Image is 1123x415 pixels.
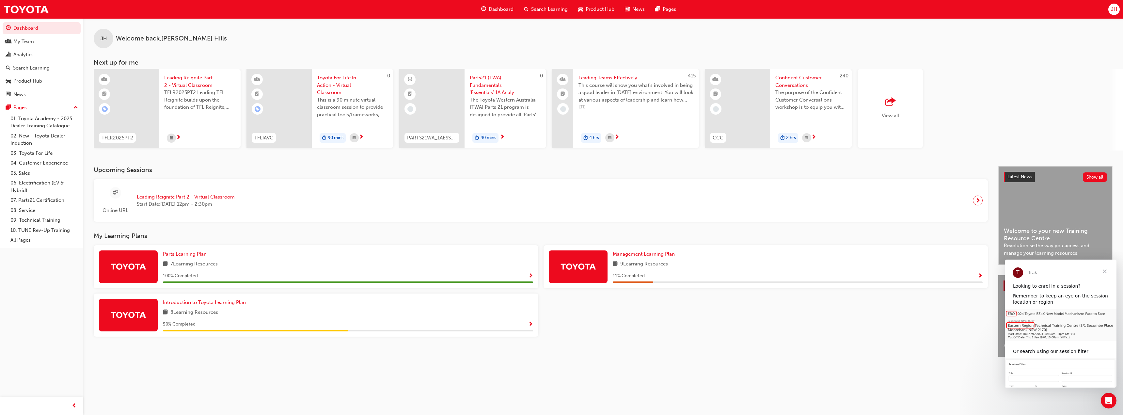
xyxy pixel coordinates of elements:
[322,134,326,142] span: duration-icon
[6,39,11,45] span: people-icon
[613,272,645,280] span: 11 % Completed
[613,260,618,268] span: book-icon
[1004,280,1107,291] a: Product HubShow all
[552,69,699,148] a: 415Leading Teams EffectivelyThis course will show you what's involved in being a good leader in [...
[255,90,260,99] span: booktick-icon
[110,261,146,272] img: Trak
[73,104,78,112] span: up-icon
[775,89,846,111] span: The purpose of the Confident Customer Conversations workshop is to equip you with tools to commun...
[8,195,81,205] a: 07. Parts21 Certification
[3,2,49,17] img: Trak
[625,5,630,13] span: news-icon
[6,65,10,71] span: search-icon
[317,74,388,96] span: Toyota For Life In Action - Virtual Classroom
[8,168,81,178] a: 05. Sales
[99,184,983,217] a: Online URLLeading Reignite Part 2 - Virtual ClassroomStart Date:[DATE] 12pm - 2:30pm
[885,98,895,107] span: outbound-icon
[663,6,676,13] span: Pages
[163,272,198,280] span: 100 % Completed
[524,5,529,13] span: search-icon
[975,196,980,205] span: next-icon
[481,134,496,142] span: 40 mins
[8,225,81,235] a: 10. TUNE Rev-Up Training
[1004,172,1107,182] a: Latest NewsShow all
[255,106,261,112] span: learningRecordVerb_ENROLL-icon
[170,134,173,142] span: calendar-icon
[811,135,816,140] span: next-icon
[578,104,694,111] span: LTE
[713,106,719,112] span: learningRecordVerb_NONE-icon
[3,36,81,48] a: My Team
[8,158,81,168] a: 04. Customer Experience
[6,105,11,111] span: pages-icon
[3,62,81,74] a: Search Learning
[481,5,486,13] span: guage-icon
[882,113,899,119] span: View all
[116,35,227,42] span: Welcome back , [PERSON_NAME] Hills
[561,75,565,84] span: people-icon
[528,272,533,280] button: Show Progress
[1004,242,1107,257] span: Revolutionise the way you access and manage your learning resources.
[578,5,583,13] span: car-icon
[8,148,81,158] a: 03. Toyota For Life
[998,275,1082,357] a: 4x4 and Towing
[6,25,11,31] span: guage-icon
[176,135,181,141] span: next-icon
[163,260,168,268] span: book-icon
[655,5,660,13] span: pages-icon
[528,273,533,279] span: Show Progress
[3,102,81,114] button: Pages
[589,134,599,142] span: 4 hrs
[407,106,413,112] span: learningRecordVerb_NONE-icon
[8,178,81,195] a: 06. Electrification (EV & Hybrid)
[170,309,218,317] span: 8 Learning Resources
[8,235,81,245] a: All Pages
[1004,342,1076,349] span: 4x4 and Towing
[1108,4,1120,15] button: JH
[475,134,479,142] span: duration-icon
[528,320,533,328] button: Show Progress
[408,75,412,84] span: learningResourceType_ELEARNING-icon
[8,131,81,148] a: 02. New - Toyota Dealer Induction
[163,251,207,257] span: Parts Learning Plan
[1101,393,1116,408] iframe: Intercom live chat
[13,77,42,85] div: Product Hub
[6,92,11,98] span: news-icon
[13,104,27,111] div: Pages
[578,74,694,82] span: Leading Teams Effectively
[613,250,677,258] a: Management Learning Plan
[540,73,543,79] span: 0
[1111,6,1117,13] span: JH
[489,6,514,13] span: Dashboard
[6,52,11,58] span: chart-icon
[620,260,668,268] span: 9 Learning Resources
[408,90,412,99] span: booktick-icon
[786,134,796,142] span: 2 hrs
[102,90,107,99] span: booktick-icon
[163,321,196,328] span: 50 % Completed
[476,3,519,16] a: guage-iconDashboard
[387,73,390,79] span: 0
[3,49,81,61] a: Analytics
[163,250,209,258] a: Parts Learning Plan
[713,75,718,84] span: learningResourceType_INSTRUCTOR_LED-icon
[255,75,260,84] span: learningResourceType_INSTRUCTOR_LED-icon
[101,35,107,42] span: JH
[3,75,81,87] a: Product Hub
[137,193,235,201] span: Leading Reignite Part 2 - Virtual Classroom
[614,135,619,140] span: next-icon
[110,309,146,320] img: Trak
[858,69,1004,151] button: View all
[164,89,235,111] span: TFLR2025PT2 Leading TFL Reignite builds upon the foundation of TFL Reignite, reaffirming our comm...
[688,73,696,79] span: 415
[170,260,218,268] span: 7 Learning Resources
[583,134,588,142] span: duration-icon
[528,322,533,327] span: Show Progress
[399,69,546,148] a: 0PARTS21WA_1AESSAI_0823_ELParts21 (TWA) Fundamentals 'Essentials' 1A Analysis & Interpretation eL...
[840,73,848,79] span: 240
[500,135,505,140] span: next-icon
